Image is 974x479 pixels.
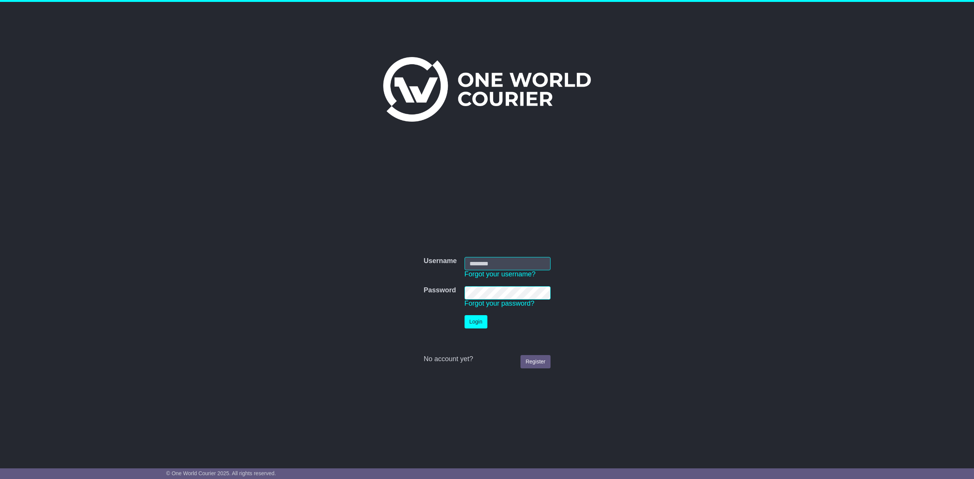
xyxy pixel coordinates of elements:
[383,57,591,122] img: One World
[166,470,276,476] span: © One World Courier 2025. All rights reserved.
[423,355,550,363] div: No account yet?
[465,300,535,307] a: Forgot your password?
[465,270,536,278] a: Forgot your username?
[423,286,456,295] label: Password
[465,315,487,328] button: Login
[423,257,457,265] label: Username
[520,355,550,368] a: Register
